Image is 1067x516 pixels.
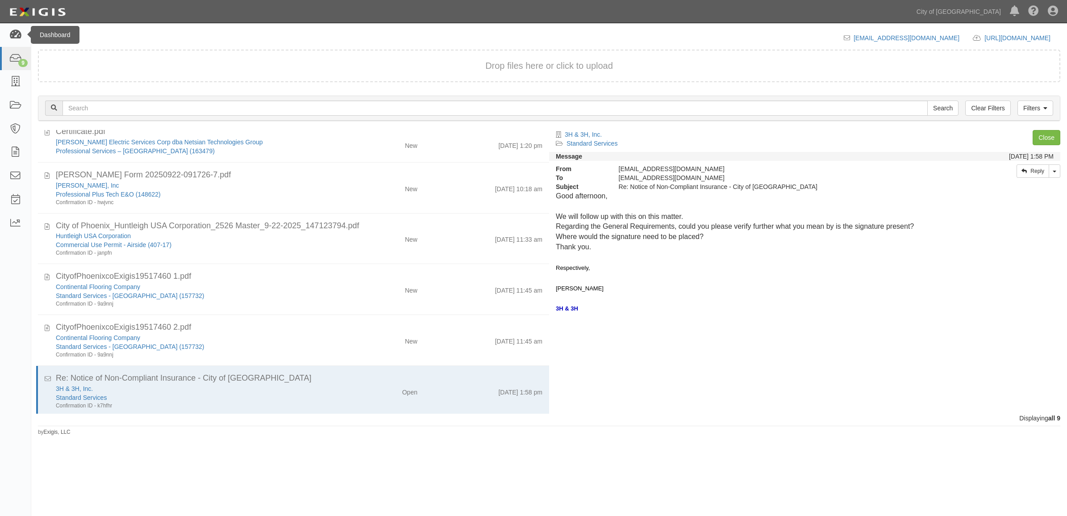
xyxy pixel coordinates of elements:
[854,34,959,42] a: [EMAIL_ADDRESS][DOMAIN_NAME]
[1017,101,1053,116] a: Filters
[56,394,107,401] a: Standard Services
[485,59,613,72] button: Drop files here or click to upload
[556,222,1054,232] div: Regarding the General Requirements, could you please verify further what you mean by is the signa...
[565,131,602,138] a: 3H & 3H, Inc.
[56,191,161,198] a: Professional Plus Tech E&O (148622)
[56,342,334,351] div: Standard Services - Airside (157732)
[56,138,263,146] a: [PERSON_NAME] Electric Services Corp dba Netsian Technologies Group
[498,138,542,150] div: [DATE] 1:20 pm
[18,59,28,67] div: 9
[56,292,204,299] a: Standard Services - [GEOGRAPHIC_DATA] (157732)
[498,384,542,397] div: [DATE] 1:58 pm
[556,305,578,312] span: 3H & 3H
[56,322,542,333] div: CityofPhoenixcoExigis19517460 2.pdf
[56,385,93,392] a: 3H & 3H, Inc.
[1048,415,1060,422] b: all 9
[1028,6,1039,17] i: Help Center - Complianz
[402,384,417,397] div: Open
[495,231,542,244] div: [DATE] 11:33 am
[56,126,542,138] div: Certificate.pdf
[1033,130,1060,145] a: Close
[549,164,612,173] strong: From
[56,343,204,350] a: Standard Services - [GEOGRAPHIC_DATA] (157732)
[556,212,1054,222] div: We will follow up with this on this matter.
[56,240,334,249] div: Commercial Use Permit - Airside (407-17)
[405,282,417,295] div: New
[56,334,140,341] a: Continental Flooring Company
[56,291,334,300] div: Standard Services - Airside (157732)
[56,283,140,290] a: Continental Flooring Company
[965,101,1010,116] a: Clear Filters
[38,428,71,436] small: by
[56,402,334,410] div: Confirmation ID - k7hfhr
[495,282,542,295] div: [DATE] 11:45 am
[56,147,334,155] div: Professional Services – Airside (163479)
[56,241,171,248] a: Commercial Use Permit - Airside (407-17)
[612,173,926,182] div: agreement-jm97nw@cop.complianz.com
[56,373,542,384] div: Re: Notice of Non-Compliant Insurance - City of Phoenix
[56,232,131,239] a: Huntleigh USA Corporation
[612,182,926,191] div: Re: Notice of Non-Compliant Insurance - City of Phoenix
[495,333,542,346] div: [DATE] 11:45 am
[556,242,1054,252] div: Thank you.
[1009,152,1054,161] div: [DATE] 1:58 PM
[612,164,926,173] div: [EMAIL_ADDRESS][DOMAIN_NAME]
[56,169,542,181] div: ACORD Form 20250922-091726-7.pdf
[56,182,119,189] a: [PERSON_NAME], Inc
[7,4,68,20] img: logo-5460c22ac91f19d4615b14bd174203de0afe785f0fc80cf4dbbc73dc1793850b.png
[56,138,334,147] div: Wilson Electric Services Corp dba Netsian Technologies Group
[556,232,1054,242] div: Where would the signature need to be placed?
[56,147,215,155] a: Professional Services – [GEOGRAPHIC_DATA] (163479)
[56,199,334,206] div: Confirmation ID - hwjvnc
[56,181,334,190] div: Barich, Inc
[56,249,334,257] div: Confirmation ID - janpfn
[556,285,604,292] span: [PERSON_NAME]
[549,182,612,191] strong: Subject
[556,153,582,160] strong: Message
[1017,164,1049,178] a: Reply
[405,181,417,193] div: New
[56,351,334,359] div: Confirmation ID - 9a9nnj
[63,101,928,116] input: Search
[556,191,1054,201] div: Good afternoon,
[56,190,334,199] div: Professional Plus Tech E&O (148622)
[549,173,612,182] strong: To
[56,220,542,232] div: City of Phoenix_Huntleigh USA Corporation_2526 Master_9-22-2025_147123794.pdf
[912,3,1005,21] a: City of [GEOGRAPHIC_DATA]
[56,282,334,291] div: Continental Flooring Company
[56,271,542,282] div: CityofPhoenixcoExigis19517460 1.pdf
[495,181,542,193] div: [DATE] 10:18 am
[984,34,1060,42] a: [URL][DOMAIN_NAME]
[56,231,334,240] div: Huntleigh USA Corporation
[31,26,79,44] div: Dashboard
[556,264,590,271] span: Respectively,
[44,429,71,435] a: Exigis, LLC
[56,300,334,308] div: Confirmation ID - 9a9nnj
[405,138,417,150] div: New
[405,333,417,346] div: New
[31,414,1067,423] div: Displaying
[405,231,417,244] div: New
[927,101,959,116] input: Search
[567,140,617,147] a: Standard Services
[56,333,334,342] div: Continental Flooring Company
